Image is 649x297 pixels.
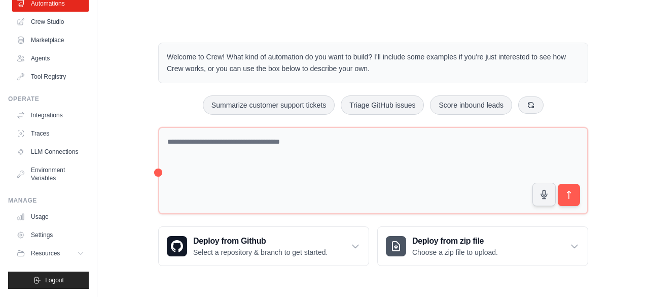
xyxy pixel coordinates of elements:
a: Crew Studio [12,14,89,30]
span: Resources [31,249,60,257]
a: Traces [12,125,89,142]
a: Agents [12,50,89,67]
button: Logout [8,272,89,289]
p: Choose a zip file to upload. [412,247,498,257]
p: Select a repository & branch to get started. [193,247,328,257]
iframe: Chat Widget [598,248,649,297]
button: Resources [12,245,89,261]
span: Logout [45,276,64,284]
button: Summarize customer support tickets [203,95,335,115]
button: Triage GitHub issues [341,95,424,115]
a: Settings [12,227,89,243]
p: Welcome to Crew! What kind of automation do you want to build? I'll include some examples if you'... [167,51,580,75]
a: Integrations [12,107,89,123]
h3: Deploy from zip file [412,235,498,247]
button: Score inbound leads [430,95,512,115]
a: Tool Registry [12,69,89,85]
a: Marketplace [12,32,89,48]
div: Operate [8,95,89,103]
a: Environment Variables [12,162,89,186]
div: Manage [8,196,89,205]
a: LLM Connections [12,144,89,160]
a: Usage [12,209,89,225]
h3: Deploy from Github [193,235,328,247]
